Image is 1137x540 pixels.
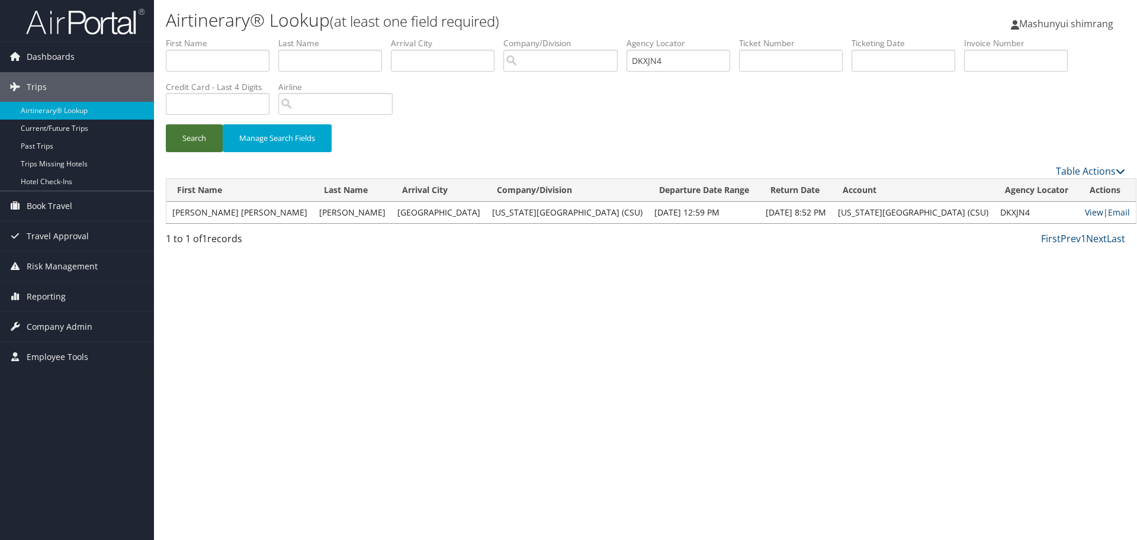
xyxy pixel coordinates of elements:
[166,37,278,49] label: First Name
[1108,207,1130,218] a: Email
[627,37,739,49] label: Agency Locator
[739,37,852,49] label: Ticket Number
[760,202,832,223] td: [DATE] 8:52 PM
[278,81,402,93] label: Airline
[852,37,964,49] label: Ticketing Date
[1079,202,1136,223] td: |
[27,282,66,311] span: Reporting
[964,37,1077,49] label: Invoice Number
[503,37,627,49] label: Company/Division
[1056,165,1125,178] a: Table Actions
[166,179,313,202] th: First Name: activate to sort column ascending
[330,11,499,31] small: (at least one field required)
[486,202,648,223] td: [US_STATE][GEOGRAPHIC_DATA] (CSU)
[27,191,72,221] span: Book Travel
[27,42,75,72] span: Dashboards
[166,202,313,223] td: [PERSON_NAME] [PERSON_NAME]
[648,179,760,202] th: Departure Date Range: activate to sort column ascending
[223,124,332,152] button: Manage Search Fields
[1079,179,1136,202] th: Actions
[391,179,486,202] th: Arrival City: activate to sort column ascending
[1019,17,1113,30] span: Mashunyui shimrang
[166,81,278,93] label: Credit Card - Last 4 Digits
[27,72,47,102] span: Trips
[166,8,805,33] h1: Airtinerary® Lookup
[278,37,391,49] label: Last Name
[391,37,503,49] label: Arrival City
[832,202,994,223] td: [US_STATE][GEOGRAPHIC_DATA] (CSU)
[27,342,88,372] span: Employee Tools
[832,179,994,202] th: Account: activate to sort column ascending
[760,179,832,202] th: Return Date: activate to sort column ascending
[166,124,223,152] button: Search
[994,202,1079,223] td: DKXJN4
[1011,6,1125,41] a: Mashunyui shimrang
[202,232,207,245] span: 1
[27,221,89,251] span: Travel Approval
[166,232,393,252] div: 1 to 1 of records
[26,8,144,36] img: airportal-logo.png
[1086,232,1107,245] a: Next
[313,179,391,202] th: Last Name: activate to sort column ascending
[1107,232,1125,245] a: Last
[1061,232,1081,245] a: Prev
[1081,232,1086,245] a: 1
[486,179,648,202] th: Company/Division
[27,252,98,281] span: Risk Management
[994,179,1079,202] th: Agency Locator: activate to sort column ascending
[1041,232,1061,245] a: First
[313,202,391,223] td: [PERSON_NAME]
[648,202,760,223] td: [DATE] 12:59 PM
[1085,207,1103,218] a: View
[27,312,92,342] span: Company Admin
[391,202,486,223] td: [GEOGRAPHIC_DATA]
